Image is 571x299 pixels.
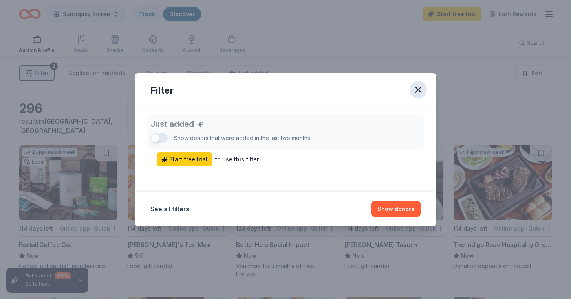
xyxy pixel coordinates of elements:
[150,84,174,97] div: Filter
[161,155,207,164] span: Start free trial
[157,152,212,166] a: Start free trial
[371,201,421,217] button: Show donors
[150,204,189,214] button: See all filters
[215,155,260,164] div: to use this filter.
